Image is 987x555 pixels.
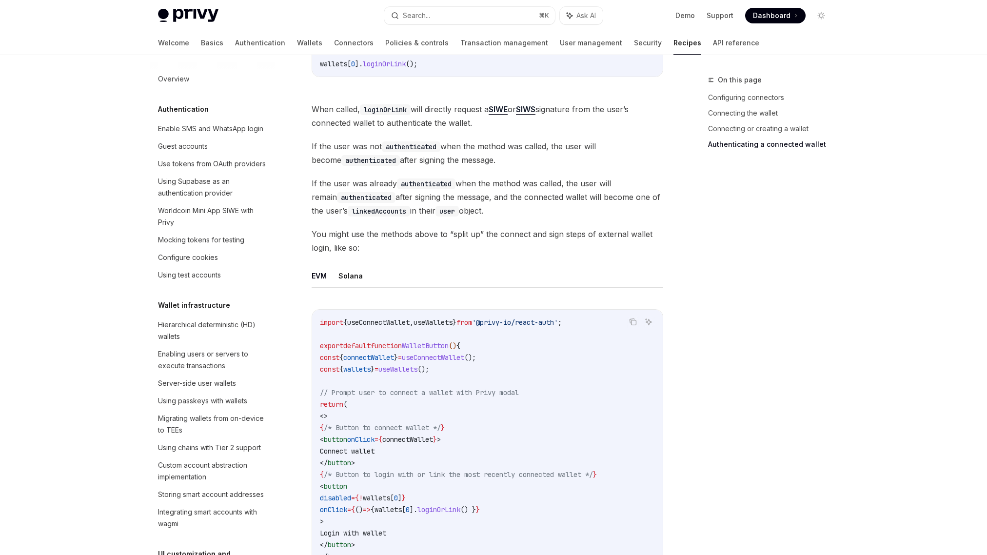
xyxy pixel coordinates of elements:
span: = [375,365,378,374]
a: SIWS [516,104,535,115]
span: ; [558,318,562,327]
span: Ask AI [576,11,596,20]
span: } [371,365,375,374]
span: useWallets [414,318,453,327]
button: Ask AI [642,316,655,328]
span: (); [406,59,417,68]
span: (); [464,353,476,362]
span: const [320,365,339,374]
span: onClick [320,505,347,514]
div: Search... [403,10,430,21]
code: user [435,206,459,217]
a: Support [707,11,733,20]
a: Custom account abstraction implementation [150,456,275,486]
div: Server-side user wallets [158,377,236,389]
span: > [437,435,441,444]
a: Security [634,31,662,55]
span: useConnectWallet [347,318,410,327]
span: Dashboard [753,11,790,20]
a: Connecting or creating a wallet [708,121,837,137]
div: Overview [158,73,189,85]
div: Using chains with Tier 2 support [158,442,261,454]
span: wallets [375,505,402,514]
a: Enable SMS and WhatsApp login [150,120,275,138]
div: Guest accounts [158,140,208,152]
span: ]. [410,505,417,514]
span: = [351,494,355,502]
span: > [351,458,355,467]
span: wallets [343,365,371,374]
span: () [449,341,456,350]
span: { [320,423,324,432]
span: const [320,353,339,362]
span: } [593,470,597,479]
a: Mocking tokens for testing [150,231,275,249]
div: Integrating smart accounts with wagmi [158,506,269,530]
a: Wallets [297,31,322,55]
span: button [324,435,347,444]
a: Recipes [673,31,701,55]
a: Configure cookies [150,249,275,266]
span: = [375,435,378,444]
span: useWallets [378,365,417,374]
code: linkedAccounts [348,206,410,217]
code: authenticated [341,155,400,166]
a: Policies & controls [385,31,449,55]
span: On this page [718,74,762,86]
span: export [320,341,343,350]
code: authenticated [382,141,440,152]
span: '@privy-io/react-auth' [472,318,558,327]
span: default [343,341,371,350]
span: [ [390,494,394,502]
div: Using test accounts [158,269,221,281]
span: <> [320,412,328,420]
a: Integrating smart accounts with wagmi [150,503,275,533]
span: } [476,505,480,514]
a: Connecting the wallet [708,105,837,121]
span: = [398,353,402,362]
code: authenticated [397,178,455,189]
span: loginOrLink [417,505,460,514]
a: Authenticating a connected wallet [708,137,837,152]
span: disabled [320,494,351,502]
span: { [343,318,347,327]
span: wallets [320,59,347,68]
button: Search...⌘K [384,7,555,24]
h5: Wallet infrastructure [158,299,230,311]
a: Overview [150,70,275,88]
div: Storing smart account addresses [158,489,264,500]
span: > [320,517,324,526]
a: Using passkeys with wallets [150,392,275,410]
a: User management [560,31,622,55]
button: Toggle dark mode [813,8,829,23]
span: } [441,423,445,432]
span: onClick [347,435,375,444]
span: You might use the methods above to “split up” the connect and sign steps of external wallet login... [312,227,663,255]
a: Authentication [235,31,285,55]
button: Ask AI [560,7,603,24]
span: /* Button to login with or link the most recently connected wallet */ [324,470,593,479]
a: Dashboard [745,8,806,23]
div: Enabling users or servers to execute transactions [158,348,269,372]
span: } [402,494,406,502]
div: Enable SMS and WhatsApp login [158,123,263,135]
span: </ [320,458,328,467]
div: Worldcoin Mini App SIWE with Privy [158,205,269,228]
a: SIWE [489,104,508,115]
span: { [371,505,375,514]
span: { [378,435,382,444]
span: button [324,482,347,491]
code: authenticated [337,192,395,203]
span: { [355,494,359,502]
a: Using test accounts [150,266,275,284]
a: Use tokens from OAuth providers [150,155,275,173]
span: [ [402,505,406,514]
span: Connect wallet [320,447,375,456]
div: Mocking tokens for testing [158,234,244,246]
span: > [351,540,355,549]
span: { [456,341,460,350]
span: () } [460,505,476,514]
button: Copy the contents from the code block [627,316,639,328]
span: /* Button to connect wallet */ [324,423,441,432]
span: connectWallet [382,435,433,444]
